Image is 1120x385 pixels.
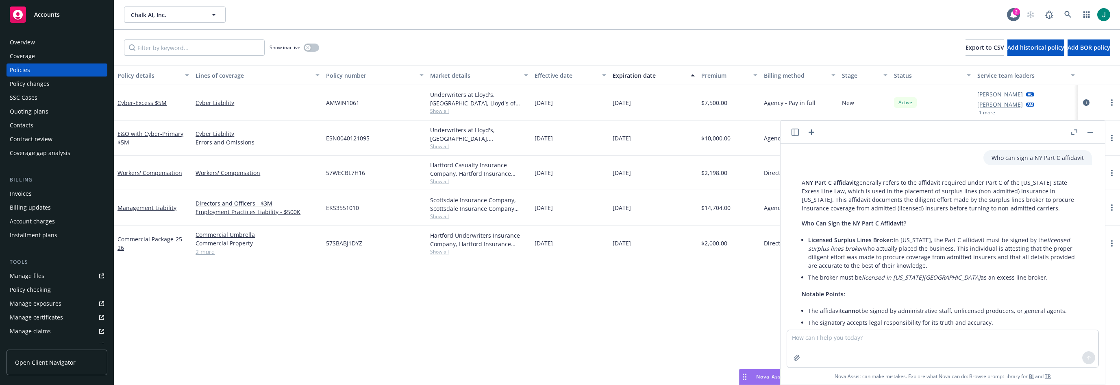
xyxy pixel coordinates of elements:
p: Who can sign a NY Part C affidavit [992,153,1084,162]
a: Manage exposures [7,297,107,310]
button: Policy details [114,66,192,85]
div: Policy number [326,71,415,80]
button: Status [891,66,974,85]
div: Underwriters at Lloyd's, [GEOGRAPHIC_DATA], Lloyd's of [GEOGRAPHIC_DATA], [PERSON_NAME] Managing ... [430,90,528,107]
span: Who Can Sign the NY Part C Affidavit? [802,219,906,227]
div: Manage exposures [10,297,61,310]
a: Workers' Compensation [117,169,182,177]
span: Show all [430,248,528,255]
a: Cyber Liability [196,98,319,107]
a: Accounts [7,3,107,26]
span: Chalk AI, Inc. [131,11,201,19]
a: Account charges [7,215,107,228]
button: Stage [839,66,891,85]
span: $2,000.00 [701,239,727,247]
div: Contacts [10,119,33,132]
input: Filter by keyword... [124,39,265,56]
button: Add historical policy [1007,39,1064,56]
div: Billing updates [10,201,51,214]
a: Overview [7,36,107,49]
span: Direct [764,239,780,247]
span: [DATE] [613,98,631,107]
a: Installment plans [7,229,107,242]
a: Contacts [7,119,107,132]
a: more [1107,133,1117,143]
a: Workers' Compensation [196,168,319,177]
div: Effective date [535,71,597,80]
span: $10,000.00 [701,134,731,142]
div: Manage BORs [10,339,48,352]
span: $14,704.00 [701,203,731,212]
a: Directors and Officers - $3M [196,199,319,208]
a: Commercial Package [117,235,184,252]
p: A generally refers to the affidavit required under Part C of the [US_STATE] State Excess Line Law... [802,178,1084,212]
span: [DATE] [535,239,553,247]
button: Chalk AI, Inc. [124,7,226,23]
li: In [US_STATE], the Part C affidavit must be signed by the who actually placed the business. This ... [808,234,1084,271]
span: NY Part C affidavit [805,179,856,186]
div: Policy checking [10,283,51,296]
div: Overview [10,36,35,49]
span: Agency - Pay in full [764,98,816,107]
span: Nova Assist can make mistakes. Explore what Nova can do: Browse prompt library for and [784,368,1102,385]
a: Coverage gap analysis [7,147,107,160]
a: TR [1045,373,1051,380]
button: Service team leaders [974,66,1078,85]
span: [DATE] [535,98,553,107]
span: EKS3551010 [326,203,359,212]
a: Employment Practices Liability - $500K [196,208,319,216]
a: Report a Bug [1041,7,1057,23]
span: Licensed Surplus Lines Broker: [808,236,894,244]
a: Cyber [117,99,167,107]
span: Active [897,99,913,106]
div: Market details [430,71,519,80]
a: Policy changes [7,77,107,90]
a: Contract review [7,133,107,146]
div: Tools [7,258,107,266]
a: Manage files [7,269,107,282]
div: Lines of coverage [196,71,310,80]
a: [PERSON_NAME] [977,100,1023,109]
div: Billing method [764,71,826,80]
a: more [1107,203,1117,212]
li: The signatory accepts legal responsibility for its truth and accuracy. [808,317,1084,328]
button: Nova Assist [739,369,795,385]
div: Premium [701,71,748,80]
span: Agency - Pay in full [764,203,816,212]
span: Show inactive [270,44,300,51]
button: 1 more [979,110,995,115]
span: 57SBABJ1DYZ [326,239,362,247]
div: Invoices [10,187,32,200]
a: more [1107,98,1117,107]
span: New [842,98,854,107]
span: Show all [430,143,528,150]
a: Commercial Property [196,239,319,247]
span: Direct [764,168,780,177]
div: Billing [7,176,107,184]
div: Quoting plans [10,105,48,118]
li: The affidavit be signed by administrative staff, unlicensed producers, or general agents. [808,305,1084,317]
a: Errors and Omissions [196,138,319,147]
button: Policy number [323,66,427,85]
span: [DATE] [613,203,631,212]
a: Commercial Umbrella [196,230,319,239]
a: Search [1060,7,1076,23]
span: Show all [430,107,528,114]
div: Manage claims [10,325,51,338]
span: [DATE] [613,168,631,177]
a: more [1107,168,1117,178]
div: Coverage gap analysis [10,147,70,160]
span: [DATE] [535,134,553,142]
div: Policy details [117,71,180,80]
span: AMWIN1061 [326,98,359,107]
a: 2 more [196,247,319,256]
span: 57WECBL7H16 [326,168,365,177]
div: Installment plans [10,229,57,242]
a: Manage BORs [7,339,107,352]
a: Manage certificates [7,311,107,324]
div: Stage [842,71,879,80]
a: Coverage [7,50,107,63]
a: Quoting plans [7,105,107,118]
div: Underwriters at Lloyd's, [GEOGRAPHIC_DATA], [PERSON_NAME] of London, CFC Underwriting, Amwins [430,126,528,143]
